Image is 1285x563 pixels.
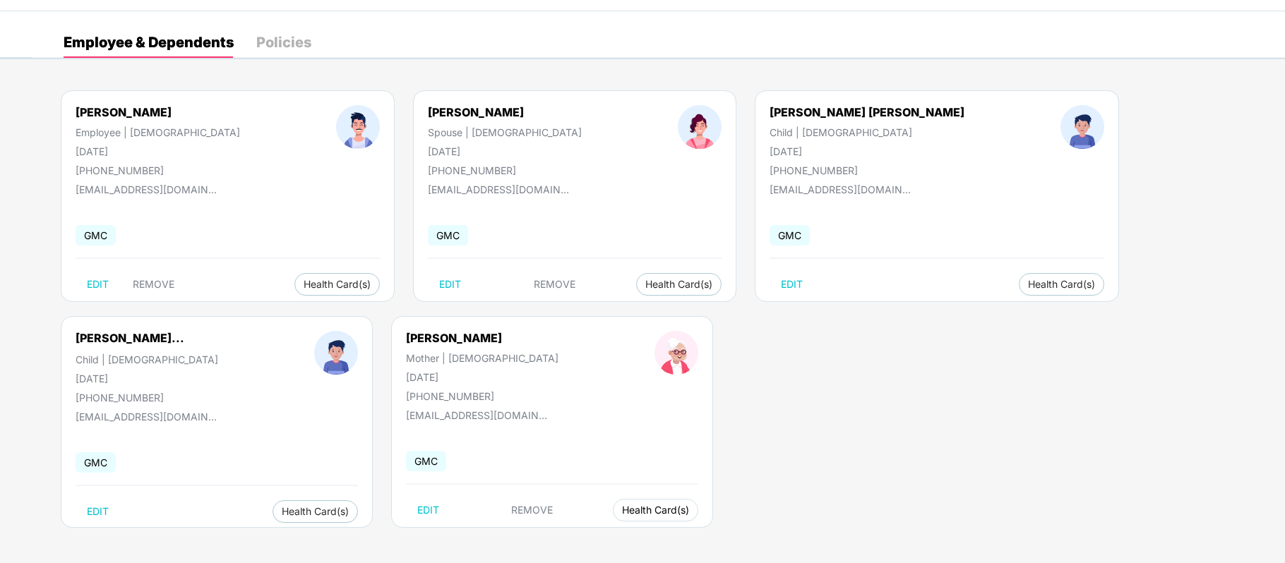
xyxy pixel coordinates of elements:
button: Health Card(s) [1019,273,1104,296]
div: [EMAIL_ADDRESS][DOMAIN_NAME] [428,183,569,195]
button: EDIT [770,273,814,296]
div: [PHONE_NUMBER] [76,164,240,176]
span: GMC [76,452,116,473]
span: EDIT [87,506,109,517]
div: [PHONE_NUMBER] [406,390,558,402]
img: profileImage [314,331,358,375]
span: EDIT [87,279,109,290]
img: profileImage [336,105,380,149]
button: Health Card(s) [294,273,380,296]
div: [PERSON_NAME] [428,105,582,119]
button: EDIT [76,273,120,296]
span: EDIT [439,279,461,290]
div: [EMAIL_ADDRESS][DOMAIN_NAME] [770,183,911,195]
button: EDIT [76,500,120,523]
div: [EMAIL_ADDRESS][DOMAIN_NAME] [76,411,217,423]
img: profileImage [678,105,722,149]
div: [DATE] [76,373,218,385]
span: REMOVE [133,279,174,290]
span: REMOVE [511,504,553,516]
div: [DATE] [428,145,582,157]
span: Health Card(s) [622,507,689,514]
button: REMOVE [121,273,186,296]
button: REMOVE [500,499,564,521]
div: [EMAIL_ADDRESS][DOMAIN_NAME] [406,409,547,421]
div: Child | [DEMOGRAPHIC_DATA] [76,353,218,365]
div: [DATE] [406,371,558,383]
button: REMOVE [522,273,587,296]
span: GMC [770,225,810,246]
button: Health Card(s) [636,273,722,296]
span: EDIT [781,279,803,290]
button: Health Card(s) [273,500,358,523]
span: GMC [76,225,116,246]
span: Health Card(s) [304,281,371,288]
span: Health Card(s) [645,281,712,288]
div: [PHONE_NUMBER] [76,392,218,404]
img: profileImage [1060,105,1104,149]
div: [PHONE_NUMBER] [770,164,964,176]
div: Employee | [DEMOGRAPHIC_DATA] [76,126,240,138]
div: [PERSON_NAME]... [76,331,184,345]
button: EDIT [428,273,472,296]
div: Child | [DEMOGRAPHIC_DATA] [770,126,964,138]
div: [PERSON_NAME] [76,105,240,119]
div: [PERSON_NAME] [406,331,558,345]
span: Health Card(s) [282,508,349,515]
img: profileImage [655,331,698,375]
span: Health Card(s) [1028,281,1095,288]
div: [DATE] [76,145,240,157]
span: EDIT [417,504,439,516]
span: GMC [428,225,468,246]
button: EDIT [406,499,450,521]
div: Employee & Dependents [64,35,234,49]
span: GMC [406,451,446,471]
div: Policies [256,35,311,49]
div: Spouse | [DEMOGRAPHIC_DATA] [428,126,582,138]
div: Mother | [DEMOGRAPHIC_DATA] [406,352,558,364]
div: [PHONE_NUMBER] [428,164,582,176]
span: REMOVE [534,279,575,290]
div: [EMAIL_ADDRESS][DOMAIN_NAME] [76,183,217,195]
div: [DATE] [770,145,964,157]
button: Health Card(s) [613,499,698,521]
div: [PERSON_NAME] [PERSON_NAME] [770,105,964,119]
